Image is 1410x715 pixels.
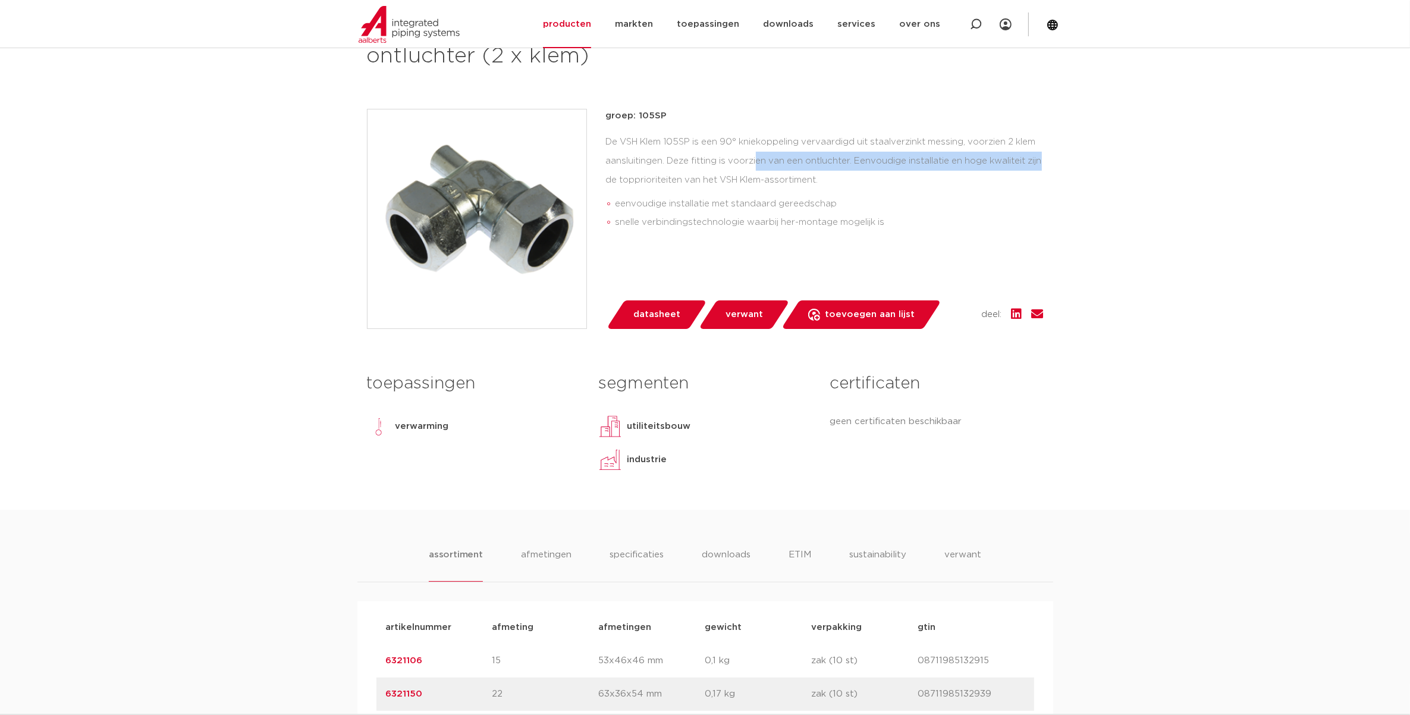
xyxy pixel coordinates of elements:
p: 08711985132939 [918,687,1025,701]
a: 6321150 [386,689,423,698]
h3: toepassingen [367,372,580,396]
p: groep: 105SP [606,109,1044,123]
li: sustainability [849,548,906,582]
li: ETIM [789,548,811,582]
p: 63x36x54 mm [599,687,705,701]
p: utiliteitsbouw [627,419,690,434]
p: artikelnummer [386,620,492,635]
div: De VSH Klem 105SP is een 90° kniekoppeling vervaardigd uit staalverzinkt messing, voorzien 2 klem... [606,133,1044,237]
h3: certificaten [830,372,1043,396]
p: afmetingen [599,620,705,635]
p: zak (10 st) [812,687,918,701]
p: 53x46x46 mm [599,654,705,668]
span: toevoegen aan lijst [825,305,915,324]
p: 08711985132915 [918,654,1025,668]
p: industrie [627,453,667,467]
li: afmetingen [521,548,571,582]
p: 22 [492,687,599,701]
img: Product Image for VSH Klem kniekoppeling 90° met ontluchter (2 x klem) [368,109,586,328]
span: deel: [982,308,1002,322]
p: gewicht [705,620,812,635]
a: verwant [698,300,790,329]
a: datasheet [606,300,707,329]
li: assortiment [429,548,483,582]
img: utiliteitsbouw [598,415,622,438]
li: eenvoudige installatie met standaard gereedschap [615,195,1044,214]
li: verwant [944,548,981,582]
li: downloads [702,548,750,582]
p: 0,17 kg [705,687,812,701]
p: verpakking [812,620,918,635]
a: 6321106 [386,656,423,665]
li: specificaties [610,548,664,582]
img: industrie [598,448,622,472]
p: verwarming [395,419,449,434]
span: verwant [726,305,763,324]
p: gtin [918,620,1025,635]
p: geen certificaten beschikbaar [830,415,1043,429]
span: datasheet [633,305,680,324]
h3: segmenten [598,372,812,396]
p: afmeting [492,620,599,635]
img: verwarming [367,415,391,438]
li: snelle verbindingstechnologie waarbij her-montage mogelijk is [615,213,1044,232]
p: 15 [492,654,599,668]
p: zak (10 st) [812,654,918,668]
p: 0,1 kg [705,654,812,668]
